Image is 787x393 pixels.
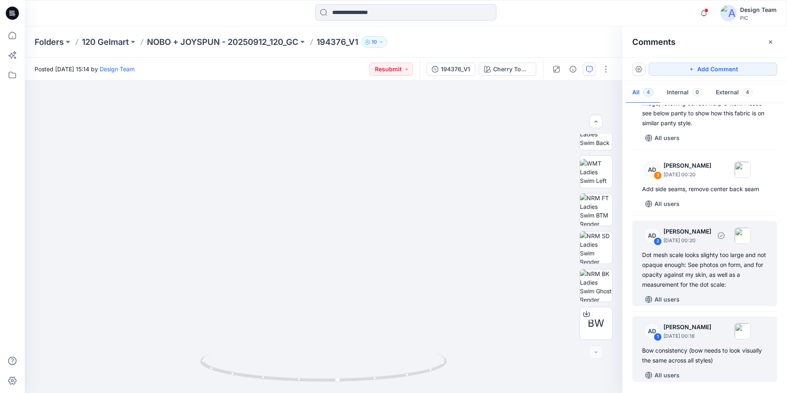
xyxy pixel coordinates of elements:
button: 10 [361,36,387,48]
p: [PERSON_NAME] [664,322,711,332]
a: NOBO + JOYSPUN - 20250912_120_GC [147,36,298,48]
a: 120 Gelmart [82,36,129,48]
h2: Comments [632,37,675,47]
img: NRM FT Ladies Swim BTM Render [580,194,612,226]
p: [DATE] 00:20 [664,171,711,179]
button: All users [642,131,683,145]
img: WMT Ladies Swim Back [580,121,612,147]
div: please have dot mesh pattern as same as image, following correct warp & weft. Please see below pa... [642,89,767,128]
p: [PERSON_NAME] [664,161,711,171]
div: Design Team [740,5,777,15]
p: [DATE] 00:18 [664,332,711,340]
button: All users [642,293,683,306]
p: [DATE] 00:20 [664,236,711,245]
p: All users [654,133,680,143]
button: Cherry Tomato [479,63,536,76]
div: AD [644,161,660,178]
div: Bow consistency (bow needs to look visually the same across all styles) [642,346,767,365]
p: All users [654,370,680,380]
div: Cherry Tomato [493,65,531,74]
img: NRM BK Ladies Swim Ghost Render [580,269,612,302]
button: All users [642,197,683,211]
p: 10 [372,37,377,47]
img: WMT Ladies Swim Left [580,159,612,185]
img: NRM SD Ladies Swim Render [580,232,612,264]
div: Dot mesh scale looks slighty too large and not opaque enough: See photos on form, and for opacity... [642,250,767,290]
button: Details [566,63,580,76]
p: 194376_V1 [317,36,358,48]
span: Posted [DATE] 15:14 by [35,65,135,73]
button: All [626,82,660,103]
div: PIC [740,15,777,21]
div: 194376_V1 [441,65,470,74]
div: AD [644,227,660,244]
div: 1 [654,333,662,341]
button: External [709,82,759,103]
span: BW [588,316,604,331]
div: AD [644,323,660,339]
button: Add Comment [649,63,777,76]
div: 3 [654,171,662,180]
a: Design Team [100,65,135,73]
p: [PERSON_NAME] [664,227,711,236]
div: Add side seams, remove center back seam [642,184,767,194]
button: Internal [660,82,709,103]
button: 194376_V1 [426,63,475,76]
span: 4 [643,88,654,96]
a: Folders [35,36,64,48]
span: 0 [692,88,703,96]
p: All users [654,199,680,209]
img: avatar [720,5,737,21]
p: All users [654,295,680,304]
span: 4 [742,88,753,96]
button: All users [642,369,683,382]
div: 2 [654,237,662,246]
